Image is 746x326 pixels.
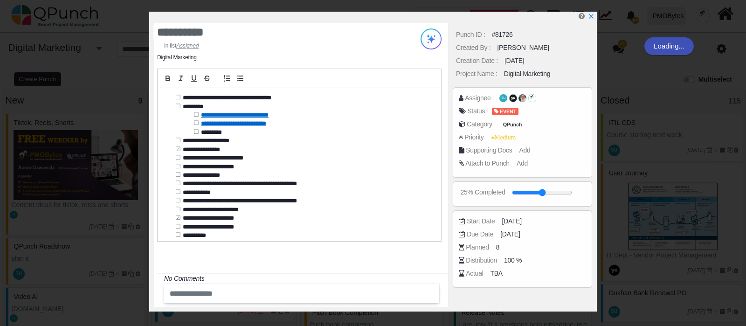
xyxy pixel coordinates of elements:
i: No Comments [164,275,204,282]
div: Loading... [644,37,694,55]
li: Digital Marketing [157,53,197,62]
svg: x [588,13,594,20]
i: Edit Punch [579,13,585,20]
